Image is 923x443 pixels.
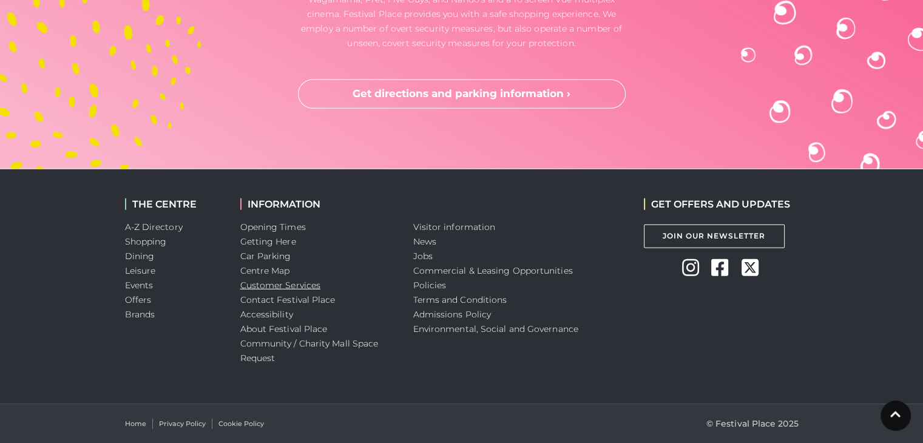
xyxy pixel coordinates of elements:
[240,338,379,364] a: Community / Charity Mall Space Request
[706,416,799,431] p: © Festival Place 2025
[125,221,183,232] a: A-Z Directory
[240,323,328,334] a: About Festival Place
[413,323,578,334] a: Environmental, Social and Governance
[240,198,395,210] h2: INFORMATION
[240,309,293,320] a: Accessibility
[240,221,306,232] a: Opening Times
[240,265,290,276] a: Centre Map
[413,221,496,232] a: Visitor information
[644,198,790,210] h2: GET OFFERS AND UPDATES
[125,294,152,305] a: Offers
[413,280,447,291] a: Policies
[240,251,291,262] a: Car Parking
[159,419,206,429] a: Privacy Policy
[644,225,785,248] a: Join Our Newsletter
[125,309,155,320] a: Brands
[413,309,492,320] a: Admissions Policy
[218,419,264,429] a: Cookie Policy
[413,294,507,305] a: Terms and Conditions
[298,79,626,109] a: Get directions and parking information ›
[125,265,156,276] a: Leisure
[125,198,222,210] h2: THE CENTRE
[125,251,155,262] a: Dining
[125,419,146,429] a: Home
[240,236,296,247] a: Getting Here
[240,294,336,305] a: Contact Festival Place
[413,236,436,247] a: News
[413,265,573,276] a: Commercial & Leasing Opportunities
[125,236,167,247] a: Shopping
[240,280,321,291] a: Customer Services
[125,280,154,291] a: Events
[413,251,433,262] a: Jobs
